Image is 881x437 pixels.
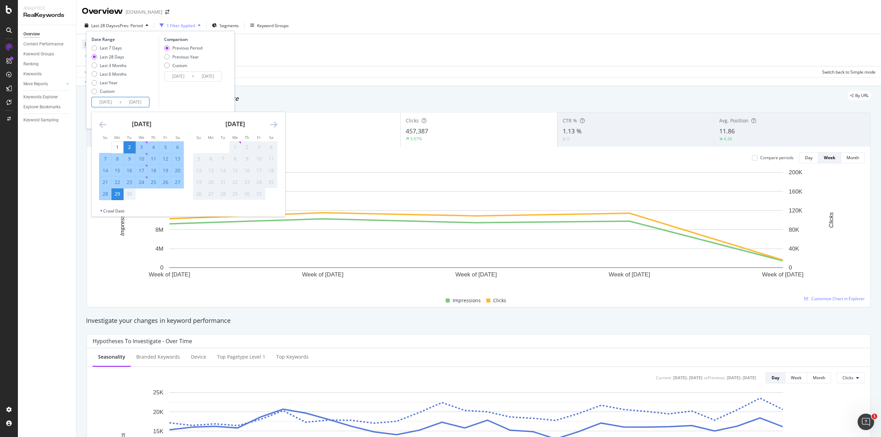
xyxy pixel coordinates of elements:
td: Not available. Thursday, October 23, 2025 [241,176,253,188]
text: 40K [789,245,799,252]
div: 26 [160,179,171,186]
div: Investigate your changes in keyword performance [86,316,871,325]
a: Explorer Bookmarks [23,103,71,111]
div: [DOMAIN_NAME] [126,9,162,15]
td: Not available. Friday, October 10, 2025 [253,153,265,165]
div: Keyword Groups [23,51,54,58]
div: 28 [217,190,229,197]
span: Clicks [406,117,419,124]
small: Tu [127,135,131,140]
small: Sa [176,135,180,140]
td: Not available. Thursday, October 16, 2025 [241,165,253,176]
td: Selected. Sunday, September 14, 2025 [99,165,112,176]
div: arrow-right-arrow-left [165,10,169,14]
td: Selected. Wednesday, September 3, 2025 [136,141,148,153]
div: Previous Period [164,45,202,51]
span: Customize Chart in Explorer [811,296,865,302]
div: [DATE] - [DATE] [673,375,702,381]
div: Keywords [23,70,42,78]
div: 12 [193,167,205,174]
div: Top pagetype Level 1 [217,353,265,360]
button: Day [766,372,785,383]
td: Selected. Wednesday, September 24, 2025 [136,176,148,188]
div: vs Previous : [704,375,725,381]
text: Week of [DATE] [455,271,497,278]
div: Day [805,155,813,161]
div: Last 6 Months [100,71,127,77]
div: 31 [253,190,265,197]
td: Not available. Tuesday, October 7, 2025 [217,153,229,165]
span: Clicks [493,296,506,305]
td: Selected. Monday, September 15, 2025 [112,165,124,176]
button: Segments [209,20,242,31]
td: Selected. Thursday, September 4, 2025 [148,141,160,153]
img: Equal [563,138,565,140]
td: Selected. Saturday, September 27, 2025 [172,176,184,188]
td: Selected. Friday, September 5, 2025 [160,141,172,153]
td: Not available. Monday, October 27, 2025 [205,188,217,200]
div: Compare periods [760,155,794,161]
div: 30 [124,190,135,197]
td: Selected. Thursday, September 18, 2025 [148,165,160,176]
strong: [DATE] [225,120,245,128]
span: 457,387 [406,127,428,135]
div: Top Keywords [276,353,309,360]
td: Not available. Tuesday, September 30, 2025 [124,188,136,200]
button: Week [818,152,841,163]
button: Month [841,152,865,163]
td: Selected. Sunday, September 28, 2025 [99,188,112,200]
td: Selected. Sunday, September 7, 2025 [99,153,112,165]
div: Last 3 Months [100,63,127,68]
div: 3 [136,144,147,151]
div: 5 [193,155,205,162]
div: 3 [253,144,265,151]
a: Content Performance [23,41,71,48]
td: Not available. Friday, October 3, 2025 [253,141,265,153]
span: vs Prev. Period [116,23,143,29]
button: Apply [82,66,102,77]
text: Clicks [828,212,835,228]
div: 30 [241,190,253,197]
td: Not available. Sunday, October 5, 2025 [193,153,205,165]
button: Clicks [837,372,865,383]
span: Avg. Position [719,117,749,124]
td: Not available. Tuesday, October 21, 2025 [217,176,229,188]
div: Last Year [92,80,127,86]
td: Not available. Monday, October 6, 2025 [205,153,217,165]
div: Month [813,375,825,381]
td: Not available. Saturday, October 18, 2025 [265,165,277,176]
div: Last Year [100,80,118,86]
text: 200K [789,169,803,176]
div: 26 [193,190,205,197]
div: 25 [265,179,277,186]
td: Not available. Wednesday, October 29, 2025 [229,188,241,200]
td: Not available. Friday, October 17, 2025 [253,165,265,176]
iframe: Intercom live chat [858,414,874,430]
td: Selected. Monday, September 8, 2025 [112,153,124,165]
div: 20 [205,179,217,186]
td: Not available. Monday, October 20, 2025 [205,176,217,188]
div: 17 [136,167,147,174]
small: Th [151,135,156,140]
td: Not available. Wednesday, October 8, 2025 [229,153,241,165]
td: Selected. Monday, September 22, 2025 [112,176,124,188]
div: 19 [160,167,171,174]
div: 25 [148,179,159,186]
button: Day [799,152,818,163]
td: Selected. Friday, September 19, 2025 [160,165,172,176]
text: 160K [789,188,803,195]
div: Switch back to Simple mode [822,69,875,75]
div: 13 [172,155,183,162]
div: 21 [99,179,111,186]
td: Not available. Thursday, October 2, 2025 [241,141,253,153]
td: Not available. Friday, October 31, 2025 [253,188,265,200]
div: 24 [136,179,147,186]
td: Not available. Tuesday, October 28, 2025 [217,188,229,200]
td: Selected. Thursday, September 25, 2025 [148,176,160,188]
input: End Date [121,97,149,107]
strong: [DATE] [132,120,151,128]
div: 7 [217,155,229,162]
td: Selected as start date. Tuesday, September 2, 2025 [124,141,136,153]
button: 1 Filter Applied [157,20,203,31]
div: 21 [217,179,229,186]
